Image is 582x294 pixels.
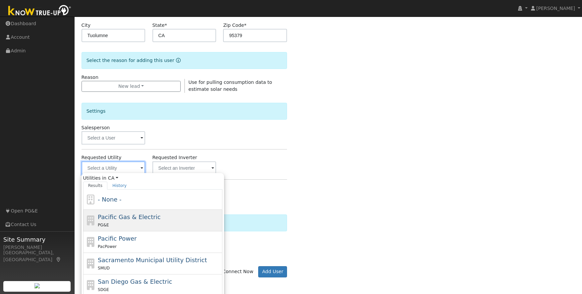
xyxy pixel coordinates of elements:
a: Reason for new user [174,58,181,63]
a: CA [108,175,118,182]
div: [GEOGRAPHIC_DATA], [GEOGRAPHIC_DATA] [3,249,71,263]
span: Required [165,23,167,28]
img: retrieve [34,283,40,288]
label: Salesperson [82,124,110,131]
span: Pacific Gas & Electric [98,213,160,220]
span: [PERSON_NAME] [536,6,575,11]
span: Site Summary [3,235,71,244]
label: Requested Inverter [152,154,197,161]
span: SDGE [98,287,109,292]
span: Required [244,23,246,28]
span: - None - [98,196,121,203]
input: Select a User [82,131,145,145]
label: Connect Now [216,268,253,275]
label: Zip Code [223,22,246,29]
img: Know True-Up [5,4,75,19]
label: State [152,22,167,29]
span: SMUD [98,266,110,270]
button: Add User [258,266,287,277]
span: Sacramento Municipal Utility District [98,257,207,264]
a: History [107,182,132,190]
span: Use for pulling consumption data to estimate solar needs [188,80,272,92]
button: New lead [82,81,181,92]
div: Select the reason for adding this user [82,52,287,69]
a: Map [56,257,62,262]
div: Settings [82,103,287,120]
input: Select an Inverter [152,161,216,175]
label: City [82,22,91,29]
input: Select a Utility [82,161,145,175]
span: San Diego Gas & Electric [98,278,172,285]
span: Pacific Power [98,235,137,242]
a: Results [83,182,108,190]
span: PacPower [98,244,117,249]
label: Requested Utility [82,154,122,161]
span: PG&E [98,223,109,227]
label: Reason [82,74,98,81]
span: Utilities in [83,175,222,182]
div: [PERSON_NAME] [3,244,71,251]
